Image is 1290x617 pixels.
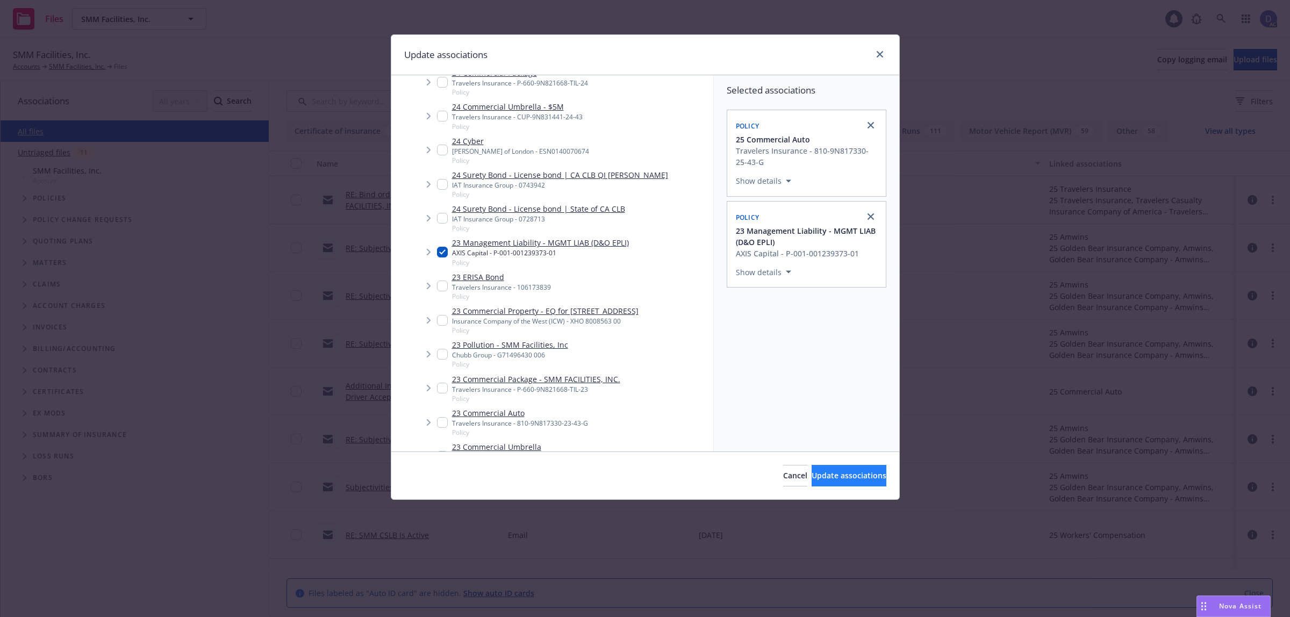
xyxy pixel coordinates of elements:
[1197,596,1210,616] div: Drag to move
[452,258,629,267] span: Policy
[452,169,668,181] a: 24 Surety Bond - License bond | CA CLB QI [PERSON_NAME]
[732,175,795,188] button: Show details
[452,374,620,385] a: 23 Commercial Package - SMM FACILITIES, INC.
[452,203,625,214] a: 24 Surety Bond - License bond | State of CA CLB
[1219,601,1262,611] span: Nova Assist
[452,317,639,326] div: Insurance Company of the West (ICW) - XHO 8008563 00
[736,121,759,131] span: Policy
[452,122,583,131] span: Policy
[452,385,620,394] div: Travelers Insurance - P-660-9N821668-TIL-23
[452,394,620,403] span: Policy
[452,419,588,428] div: Travelers Insurance - 810-9N817330-23-43-G
[452,112,583,121] div: Travelers Insurance - CUP-9N831441-24-43
[736,248,879,259] div: AXIS Capital - P-001-001239373-01
[452,101,583,112] a: 24 Commercial Umbrella - $5M
[452,181,668,190] div: IAT Insurance Group - 0743942
[452,248,629,257] div: AXIS Capital - P-001-001239373-01
[812,470,886,480] span: Update associations
[452,78,588,88] div: Travelers Insurance - P-660-9N821668-TIL-24
[452,214,625,224] div: IAT Insurance Group - 0728713
[452,88,588,97] span: Policy
[452,407,588,419] a: 23 Commercial Auto
[732,266,795,278] button: Show details
[812,465,886,486] button: Update associations
[452,237,629,248] a: 23 Management Liability - MGMT LIAB (D&O EPLI)
[452,350,568,360] div: Chubb Group - G71496430 006
[783,470,807,480] span: Cancel
[452,224,625,233] span: Policy
[873,48,886,61] a: close
[452,156,589,165] span: Policy
[452,326,639,335] span: Policy
[736,213,759,222] span: Policy
[736,134,810,145] span: 25 Commercial Auto
[452,292,551,301] span: Policy
[452,305,639,317] a: 23 Commercial Property - EQ for [STREET_ADDRESS]
[1196,596,1271,617] button: Nova Assist
[404,48,488,62] h1: Update associations
[452,441,583,453] a: 23 Commercial Umbrella
[452,271,551,283] a: 23 ERISA Bond
[783,465,807,486] button: Cancel
[864,119,877,132] a: close
[736,134,879,145] button: 25 Commercial Auto
[452,428,588,437] span: Policy
[452,190,668,199] span: Policy
[452,147,589,156] div: [PERSON_NAME] of London - ESN0140070674
[452,283,551,292] div: Travelers Insurance - 106173839
[452,135,589,147] a: 24 Cyber
[452,339,568,350] a: 23 Pollution - SMM Facilities, Inc
[736,145,879,168] div: Travelers Insurance - 810-9N817330-25-43-G
[864,210,877,223] a: close
[452,360,568,369] span: Policy
[736,225,879,248] button: 23 Management Liability - MGMT LIAB (D&O EPLI)
[727,84,886,97] span: Selected associations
